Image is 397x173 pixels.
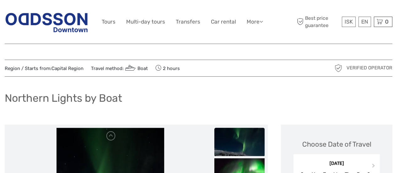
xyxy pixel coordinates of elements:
span: 2 hours [155,64,180,73]
span: 0 [384,19,389,25]
a: Capital Region [51,66,83,71]
span: Verified Operator [346,65,392,71]
span: ISK [345,19,353,25]
a: Car rental [211,17,236,26]
a: More [247,17,263,26]
a: Tours [102,17,115,26]
a: Multi-day tours [126,17,165,26]
a: Transfers [176,17,200,26]
div: Choose Date of Travel [302,139,371,149]
h1: Northern Lights by Boat [5,92,122,105]
button: Next Month [369,162,379,172]
span: Region / Starts from: [5,65,83,72]
span: Best price guarantee [295,15,340,29]
div: [DATE] [293,160,380,167]
div: EN [358,17,371,27]
img: verified_operator_grey_128.png [333,63,343,73]
span: Travel method: [91,64,148,73]
p: We're away right now. Please check back later! [9,11,71,16]
img: d0de76a0aa274e3a8f19318cd19d568c_slider_thumbnail.jpg [214,128,265,156]
a: Boat [124,66,148,71]
img: Reykjavik Residence [5,9,89,35]
button: Open LiveChat chat widget [72,10,80,17]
